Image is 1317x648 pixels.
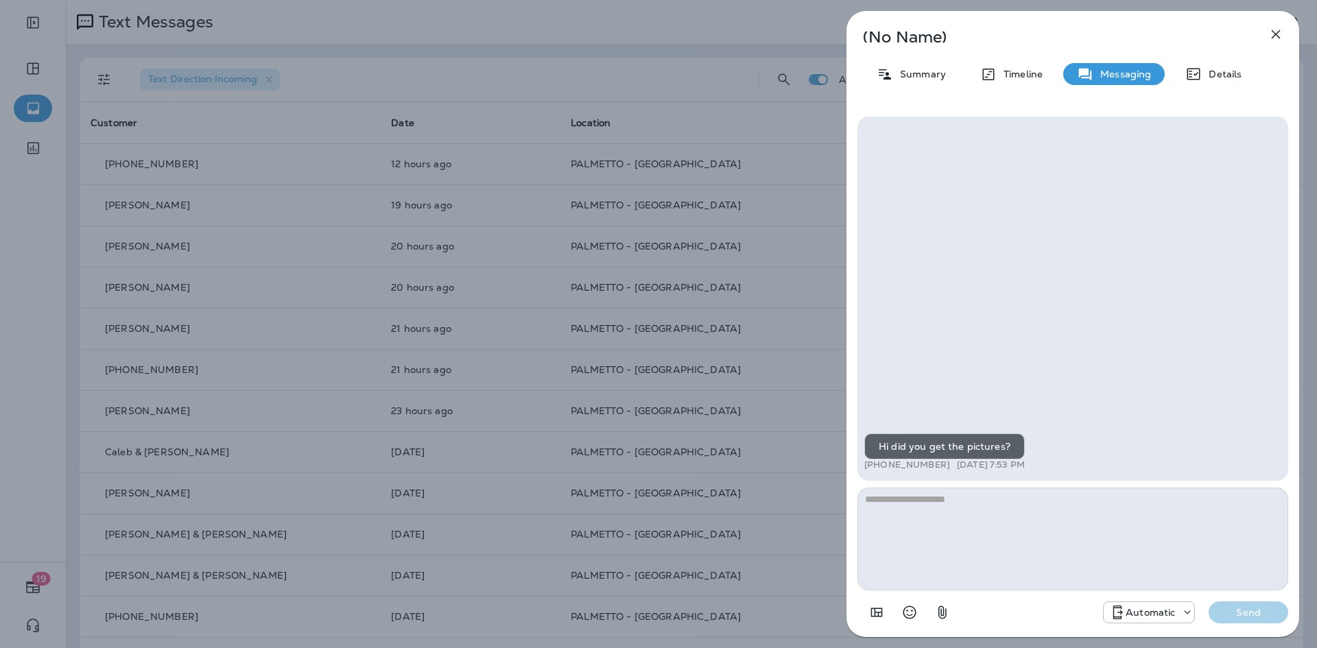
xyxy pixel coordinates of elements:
button: Add in a premade template [863,599,890,626]
p: [DATE] 7:53 PM [957,459,1025,470]
p: [PHONE_NUMBER] [864,459,950,470]
p: Details [1202,69,1242,80]
p: (No Name) [863,32,1237,43]
p: Automatic [1126,607,1175,618]
div: Hi did you get the pictures? [864,433,1025,459]
button: Select an emoji [896,599,923,626]
p: Summary [893,69,946,80]
p: Messaging [1093,69,1151,80]
p: Timeline [997,69,1043,80]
